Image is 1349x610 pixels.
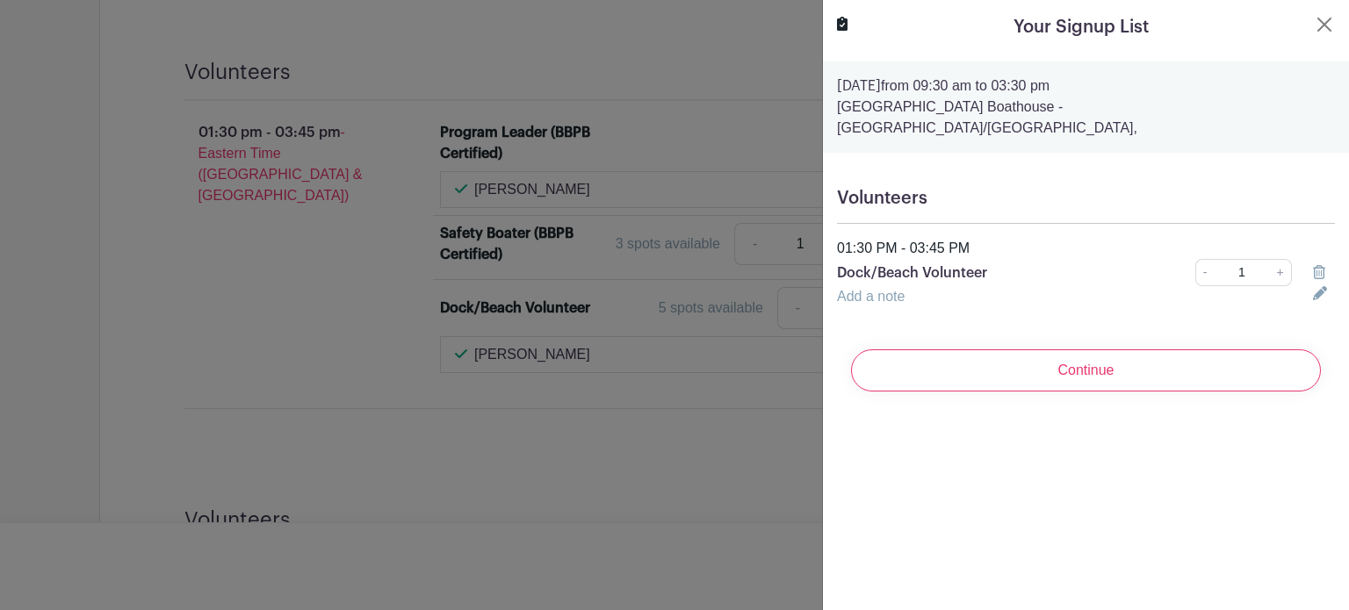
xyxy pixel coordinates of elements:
[1314,14,1335,35] button: Close
[851,349,1321,391] input: Continue
[837,289,905,304] a: Add a note
[837,75,1335,97] p: from 09:30 am to 03:30 pm
[837,262,1119,283] p: Dock/Beach Volunteer
[837,97,1335,139] p: [GEOGRAPHIC_DATA] Boathouse - [GEOGRAPHIC_DATA]/[GEOGRAPHIC_DATA],
[1270,259,1292,286] a: +
[837,188,1335,209] h5: Volunteers
[826,238,1345,259] div: 01:30 PM - 03:45 PM
[1014,14,1149,40] h5: Your Signup List
[837,79,881,93] strong: [DATE]
[1195,259,1215,286] a: -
